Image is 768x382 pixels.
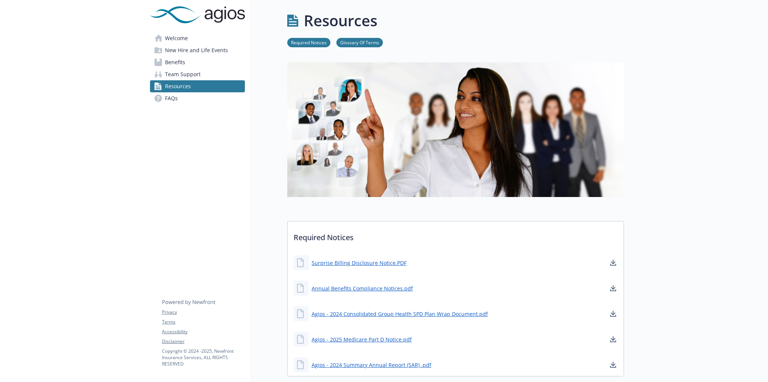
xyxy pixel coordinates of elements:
a: Resources [150,80,245,92]
a: Team Support [150,68,245,80]
span: Resources [165,80,191,92]
a: Annual Benefits Compliance Notices.pdf [312,284,413,292]
a: Agios - 2024 Summary Annual Report (SAR) .pdf [312,361,431,369]
a: Accessibility [162,328,244,335]
span: FAQs [165,92,178,104]
a: Disclaimer [162,338,244,345]
p: Required Notices [288,221,624,249]
a: download document [609,258,618,267]
a: download document [609,335,618,344]
span: Welcome [165,32,188,44]
a: Surprise Billing Disclosure Notice.PDF [312,259,406,267]
a: Agios - 2024 Consolidated Group Health SPD Plan Wrap Document.pdf [312,310,488,318]
a: download document [609,309,618,318]
a: New Hire and Life Events [150,44,245,56]
a: Glossary Of Terms [336,39,383,46]
span: Team Support [165,68,201,80]
a: Terms [162,319,244,325]
a: Benefits [150,56,245,68]
a: Privacy [162,309,244,316]
a: FAQs [150,92,245,104]
a: download document [609,284,618,293]
img: resources page banner [287,62,624,197]
span: Benefits [165,56,185,68]
span: New Hire and Life Events [165,44,228,56]
h1: Resources [304,9,377,32]
a: Agios - 2025 Medicare Part D Notice.pdf [312,335,412,343]
p: Copyright © 2024 - 2025 , Newfront Insurance Services, ALL RIGHTS RESERVED [162,348,244,367]
a: Required Notices [287,39,330,46]
a: Welcome [150,32,245,44]
a: download document [609,360,618,369]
